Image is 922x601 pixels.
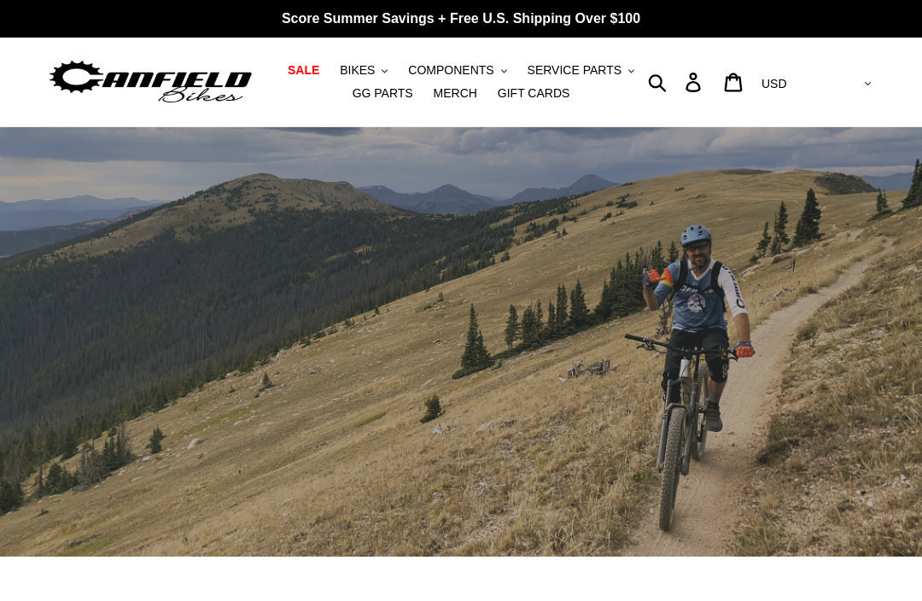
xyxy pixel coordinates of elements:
span: COMPONENTS [408,63,493,78]
span: GG PARTS [353,86,413,101]
a: SALE [279,59,328,82]
span: MERCH [434,86,477,101]
button: COMPONENTS [400,59,515,82]
span: SERVICE PARTS [528,63,621,78]
span: GIFT CARDS [498,86,570,101]
button: SERVICE PARTS [519,59,643,82]
img: Canfield Bikes [47,56,254,108]
a: GG PARTS [344,82,422,105]
span: SALE [288,63,319,78]
a: MERCH [425,82,486,105]
span: BIKES [340,63,375,78]
button: BIKES [331,59,396,82]
a: GIFT CARDS [489,82,579,105]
